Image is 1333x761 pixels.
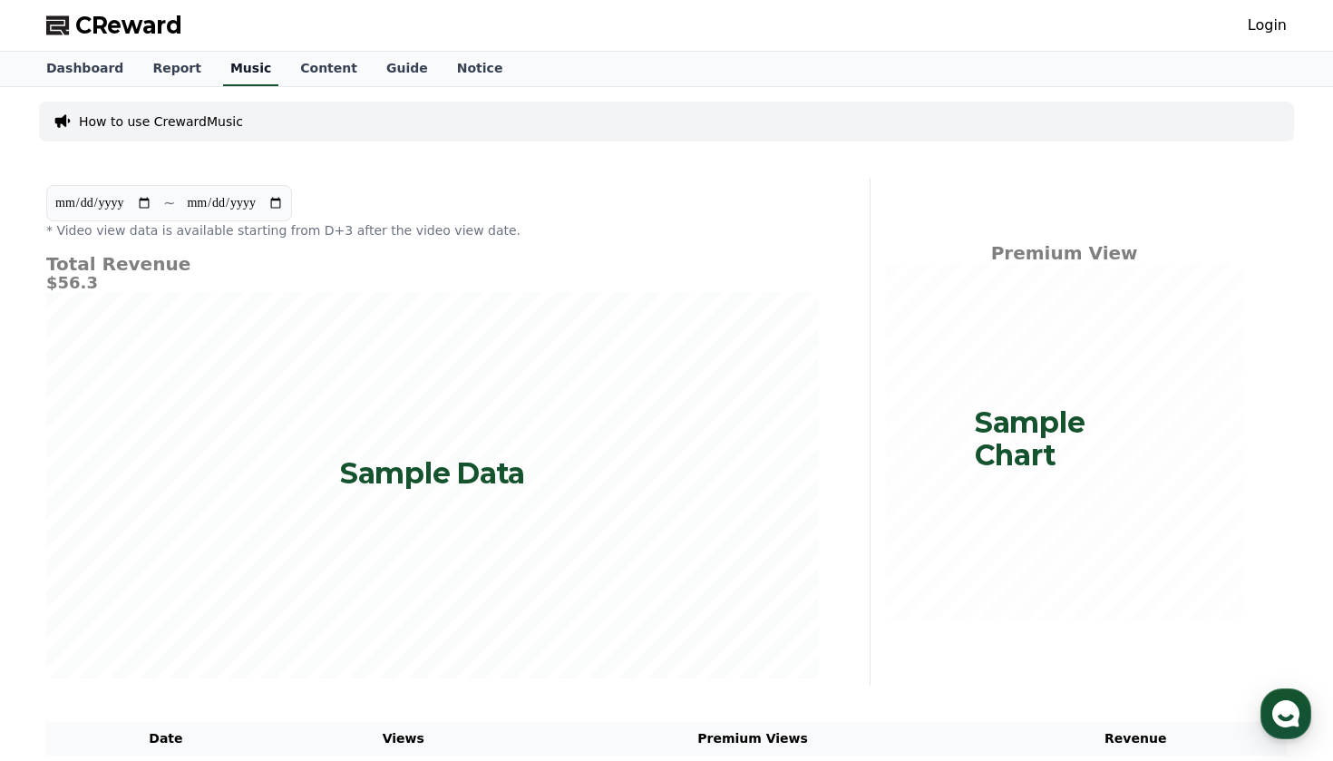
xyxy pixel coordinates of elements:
[163,192,175,214] p: ~
[46,254,819,274] h4: Total Revenue
[75,11,182,40] span: CReward
[443,52,518,86] a: Notice
[46,11,182,40] a: CReward
[984,722,1287,756] th: Revenue
[46,602,78,617] span: Home
[340,457,525,490] p: Sample Data
[885,243,1243,263] h4: Premium View
[372,52,443,86] a: Guide
[521,722,985,756] th: Premium Views
[46,221,819,239] p: * Video view data is available starting from D+3 after the video view date.
[223,52,278,86] a: Music
[46,274,819,292] h5: $56.3
[286,52,372,86] a: Content
[120,575,234,620] a: Messages
[1248,15,1287,36] a: Login
[268,602,313,617] span: Settings
[32,52,138,86] a: Dashboard
[138,52,216,86] a: Report
[234,575,348,620] a: Settings
[5,575,120,620] a: Home
[975,406,1153,472] p: Sample Chart
[151,603,204,618] span: Messages
[46,722,286,756] th: Date
[286,722,521,756] th: Views
[79,112,243,131] a: How to use CrewardMusic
